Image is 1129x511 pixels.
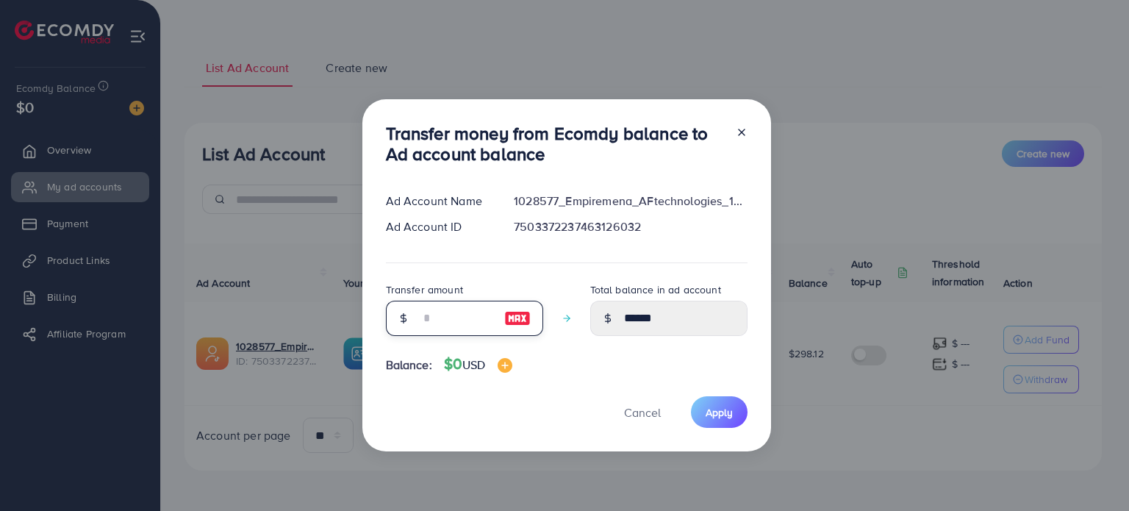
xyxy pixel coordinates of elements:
[691,396,748,428] button: Apply
[386,123,724,165] h3: Transfer money from Ecomdy balance to Ad account balance
[444,355,512,374] h4: $0
[624,404,661,421] span: Cancel
[1067,445,1118,500] iframe: Chat
[374,193,503,210] div: Ad Account Name
[590,282,721,297] label: Total balance in ad account
[386,282,463,297] label: Transfer amount
[498,358,512,373] img: image
[502,218,759,235] div: 7503372237463126032
[504,310,531,327] img: image
[606,396,679,428] button: Cancel
[502,193,759,210] div: 1028577_Empiremena_AFtechnologies_1747014991770
[706,405,733,420] span: Apply
[462,357,485,373] span: USD
[374,218,503,235] div: Ad Account ID
[386,357,432,374] span: Balance:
